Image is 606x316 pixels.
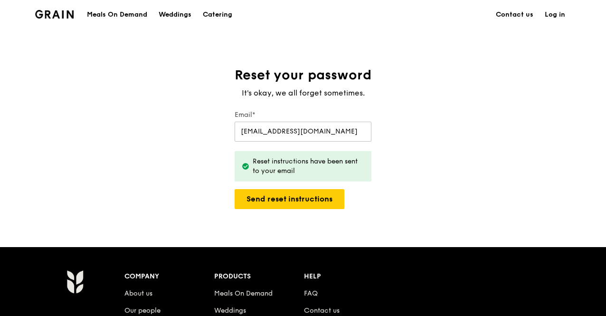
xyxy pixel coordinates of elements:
a: Meals On Demand [214,289,273,297]
button: Send reset instructions [235,189,344,209]
span: It's okay, we all forget sometimes. [242,88,365,97]
a: Weddings [214,306,246,315]
div: Meals On Demand [87,0,147,29]
a: About us [124,289,152,297]
a: Contact us [490,0,539,29]
a: Contact us [304,306,340,315]
a: FAQ [304,289,318,297]
h1: Reset your password [227,67,379,84]
div: Reset instructions have been sent to your email [253,157,364,176]
div: Catering [203,0,232,29]
img: Grain [35,10,74,19]
label: Email* [235,110,371,120]
div: Help [304,270,394,283]
div: Company [124,270,214,283]
a: Our people [124,306,161,315]
div: Weddings [159,0,191,29]
a: Weddings [153,0,197,29]
a: Catering [197,0,238,29]
img: Grain [66,270,83,294]
a: Log in [539,0,571,29]
div: Products [214,270,304,283]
